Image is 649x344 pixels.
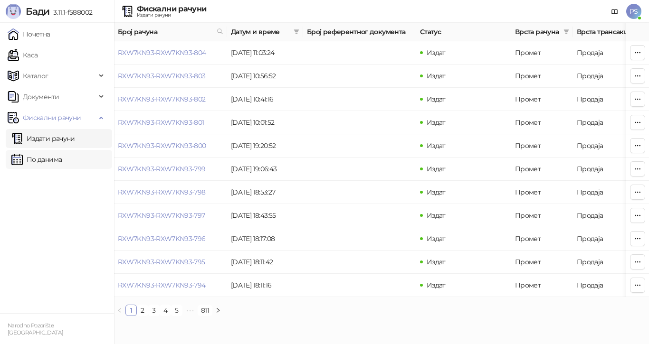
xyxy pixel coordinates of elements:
[126,305,136,316] a: 1
[118,48,206,57] a: RXW7KN93-RXW7KN93-804
[427,281,446,289] span: Издат
[511,41,573,65] td: Промет
[511,88,573,111] td: Промет
[118,118,204,127] a: RXW7KN93-RXW7KN93-801
[114,88,227,111] td: RXW7KN93-RXW7KN93-802
[427,95,446,103] span: Издат
[563,29,569,35] span: filter
[118,165,206,173] a: RXW7KN93-RXW7KN93-799
[114,65,227,88] td: RXW7KN93-RXW7KN93-803
[118,234,206,243] a: RXW7KN93-RXW7KN93-796
[148,305,160,316] li: 3
[172,305,182,316] a: 5
[114,181,227,204] td: RXW7KN93-RXW7KN93-798
[23,66,48,85] span: Каталог
[227,204,303,227] td: [DATE] 18:43:55
[511,181,573,204] td: Промет
[114,204,227,227] td: RXW7KN93-RXW7KN93-797
[114,227,227,251] td: RXW7KN93-RXW7KN93-796
[227,65,303,88] td: [DATE] 10:56:52
[8,46,38,65] a: Каса
[427,188,446,196] span: Издат
[607,4,622,19] a: Документација
[137,13,206,18] div: Издати рачуни
[114,23,227,41] th: Број рачуна
[227,227,303,251] td: [DATE] 18:17:08
[212,305,224,316] li: Следећа страна
[427,141,446,150] span: Издат
[511,227,573,251] td: Промет
[515,27,560,37] span: Врста рачуна
[23,108,81,127] span: Фискални рачуни
[227,251,303,274] td: [DATE] 18:11:42
[118,258,205,266] a: RXW7KN93-RXW7KN93-795
[182,305,198,316] span: •••
[427,258,446,266] span: Издат
[427,48,446,57] span: Издат
[160,305,171,316] li: 4
[511,251,573,274] td: Промет
[6,4,21,19] img: Logo
[117,307,123,313] span: left
[114,158,227,181] td: RXW7KN93-RXW7KN93-799
[114,305,125,316] button: left
[11,150,62,169] a: По данима
[427,118,446,127] span: Издат
[511,111,573,134] td: Промет
[511,23,573,41] th: Врста рачуна
[114,41,227,65] td: RXW7KN93-RXW7KN93-804
[577,27,640,37] span: Врста трансакције
[182,305,198,316] li: Следећих 5 Страна
[626,4,641,19] span: PS
[118,188,206,196] a: RXW7KN93-RXW7KN93-798
[227,134,303,158] td: [DATE] 19:20:52
[160,305,171,316] a: 4
[227,88,303,111] td: [DATE] 10:41:16
[427,211,446,220] span: Издат
[198,305,212,316] a: 811
[562,25,571,39] span: filter
[137,305,148,316] a: 2
[511,158,573,181] td: Промет
[114,305,125,316] li: Претходна страна
[49,8,92,17] span: 3.11.1-f588002
[11,129,75,148] a: Издати рачуни
[292,25,301,39] span: filter
[8,322,63,336] small: Narodno Pozorište [GEOGRAPHIC_DATA]
[118,211,205,220] a: RXW7KN93-RXW7KN93-797
[118,141,206,150] a: RXW7KN93-RXW7KN93-800
[149,305,159,316] a: 3
[231,27,290,37] span: Датум и време
[303,23,416,41] th: Број референтног документа
[511,274,573,297] td: Промет
[215,307,221,313] span: right
[227,111,303,134] td: [DATE] 10:01:52
[118,27,213,37] span: Број рачуна
[511,204,573,227] td: Промет
[23,87,59,106] span: Документи
[416,23,511,41] th: Статус
[8,25,50,44] a: Почетна
[212,305,224,316] button: right
[511,65,573,88] td: Промет
[427,72,446,80] span: Издат
[118,95,206,103] a: RXW7KN93-RXW7KN93-802
[114,251,227,274] td: RXW7KN93-RXW7KN93-795
[137,5,206,13] div: Фискални рачуни
[114,111,227,134] td: RXW7KN93-RXW7KN93-801
[118,72,206,80] a: RXW7KN93-RXW7KN93-803
[427,234,446,243] span: Издат
[227,41,303,65] td: [DATE] 11:03:24
[26,6,49,17] span: Бади
[125,305,137,316] li: 1
[227,274,303,297] td: [DATE] 18:11:16
[227,158,303,181] td: [DATE] 19:06:43
[114,274,227,297] td: RXW7KN93-RXW7KN93-794
[118,281,206,289] a: RXW7KN93-RXW7KN93-794
[511,134,573,158] td: Промет
[227,181,303,204] td: [DATE] 18:53:27
[294,29,299,35] span: filter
